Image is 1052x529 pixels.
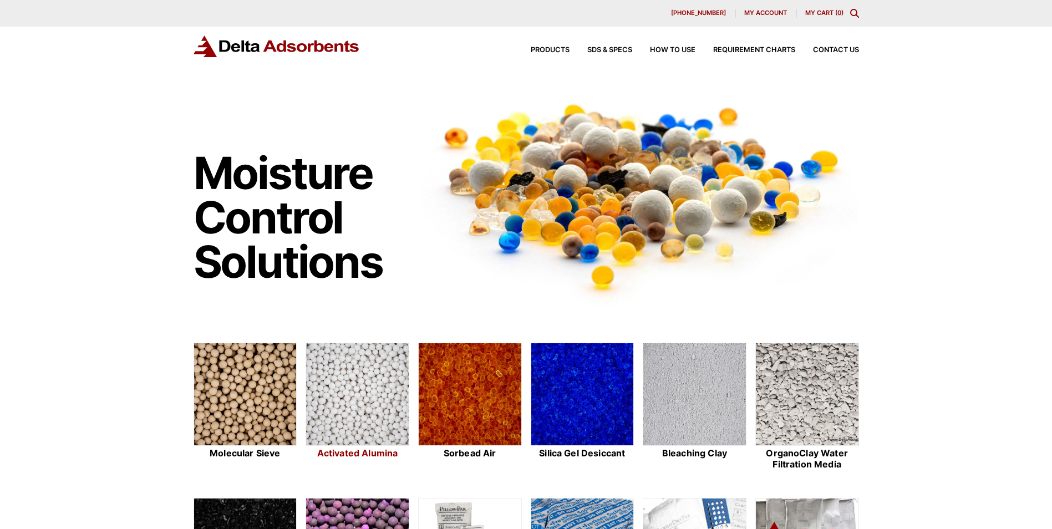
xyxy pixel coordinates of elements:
[587,47,632,54] span: SDS & SPECS
[418,343,522,471] a: Sorbead Air
[744,10,787,16] span: My account
[650,47,695,54] span: How to Use
[531,47,570,54] span: Products
[418,448,522,459] h2: Sorbead Air
[306,343,409,471] a: Activated Alumina
[662,9,735,18] a: [PHONE_NUMBER]
[418,84,859,307] img: Image
[632,47,695,54] a: How to Use
[795,47,859,54] a: Contact Us
[695,47,795,54] a: Requirement Charts
[531,448,634,459] h2: Silica Gel Desiccant
[194,343,297,471] a: Molecular Sieve
[531,343,634,471] a: Silica Gel Desiccant
[570,47,632,54] a: SDS & SPECS
[813,47,859,54] span: Contact Us
[755,448,859,469] h2: OrganoClay Water Filtration Media
[735,9,796,18] a: My account
[194,35,360,57] img: Delta Adsorbents
[194,151,408,284] h1: Moisture Control Solutions
[755,343,859,471] a: OrganoClay Water Filtration Media
[671,10,726,16] span: [PHONE_NUMBER]
[713,47,795,54] span: Requirement Charts
[643,343,746,471] a: Bleaching Clay
[513,47,570,54] a: Products
[194,448,297,459] h2: Molecular Sieve
[306,448,409,459] h2: Activated Alumina
[850,9,859,18] div: Toggle Modal Content
[805,9,843,17] a: My Cart (0)
[643,448,746,459] h2: Bleaching Clay
[837,9,841,17] span: 0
